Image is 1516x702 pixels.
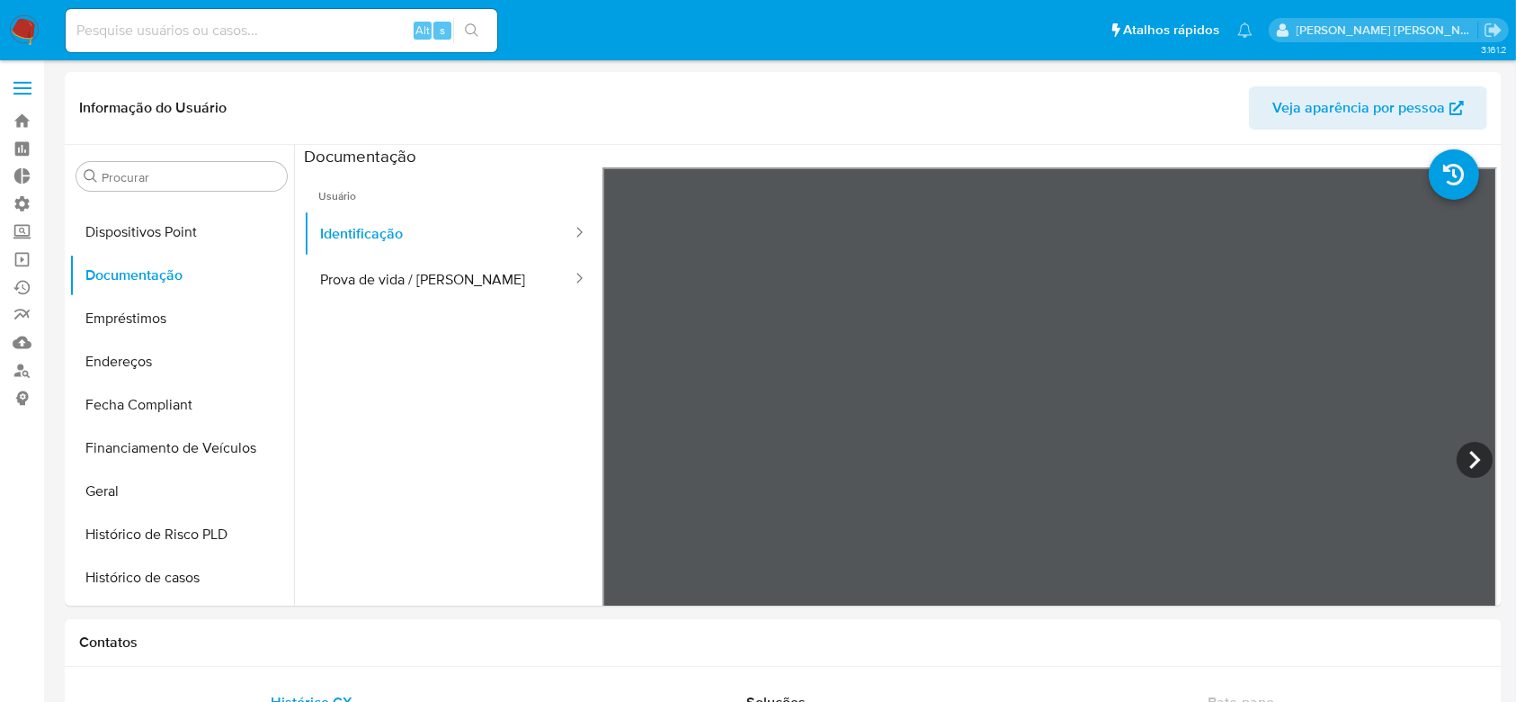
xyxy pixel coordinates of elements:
button: Empréstimos [69,297,294,340]
button: Veja aparência por pessoa [1249,86,1487,130]
a: Notificações [1237,22,1253,38]
p: andrea.asantos@mercadopago.com.br [1297,22,1478,39]
button: Documentação [69,254,294,297]
button: Histórico de Risco PLD [69,513,294,556]
span: Alt [415,22,430,39]
a: Sair [1484,21,1503,40]
span: Veja aparência por pessoa [1272,86,1445,130]
button: Histórico de casos [69,556,294,599]
span: Atalhos rápidos [1123,21,1219,40]
h1: Informação do Usuário [79,99,227,117]
button: Procurar [84,169,98,184]
button: Financiamento de Veículos [69,427,294,470]
button: Geral [69,470,294,513]
button: Fecha Compliant [69,383,294,427]
button: Dispositivos Point [69,211,294,254]
span: s [440,22,445,39]
h1: Contatos [79,634,1487,652]
button: Endereços [69,340,294,383]
button: search-icon [453,18,490,43]
input: Procurar [102,169,280,185]
button: Histórico de conversas [69,599,294,643]
input: Pesquise usuários ou casos... [66,19,497,42]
